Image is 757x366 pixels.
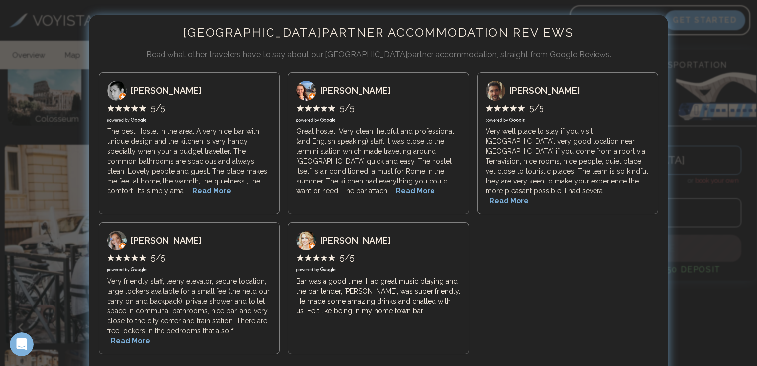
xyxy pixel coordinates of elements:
[340,250,355,264] span: 5 /5
[107,267,147,272] img: Google logo
[320,84,391,98] h3: [PERSON_NAME]
[509,84,580,98] h3: [PERSON_NAME]
[107,81,271,101] a: Carlo Gamier Profile Pic[PERSON_NAME]
[486,81,505,101] img: Levon Bagramian Profile Pic
[107,276,271,346] p: Very friendly staff, teeny elevator, secure location, large lockers available for a small fee (th...
[486,126,650,206] p: Very well place to stay if you visit [GEOGRAPHIC_DATA]: very good location near [GEOGRAPHIC_DATA]...
[296,81,461,101] a: Katherine Laherty Profile Pic[PERSON_NAME]
[486,118,525,122] img: Google logo
[107,81,127,101] img: Carlo Gamier Profile Pic
[296,81,316,101] img: Katherine Laherty Profile Pic
[107,118,147,122] img: Google logo
[296,118,336,122] img: Google logo
[296,267,336,272] img: Google logo
[10,332,34,356] iframe: Intercom live chat
[99,49,658,61] p: Read what other travelers have to say about our [GEOGRAPHIC_DATA] partner accommodation, straight...
[340,101,355,115] span: 5 /5
[296,126,461,196] p: Great hostel. Very clean, helpful and professional (and English speaking) staff. It was close to ...
[131,84,202,98] h3: [PERSON_NAME]
[99,25,658,41] h2: [GEOGRAPHIC_DATA] Partner Accommodation Reviews
[151,101,165,115] span: 5 /5
[151,250,165,264] span: 5 /5
[111,336,150,346] button: Read More
[131,234,202,247] h3: [PERSON_NAME]
[320,234,391,247] h3: [PERSON_NAME]
[107,231,271,250] a: Rachel Foley Profile Pic[PERSON_NAME]
[396,186,435,196] button: Read More
[107,126,271,196] p: The best Hostel in the area. A very nice bar with unique design and the kitchen is very handy spe...
[486,81,650,101] a: Levon Bagramian Profile Pic[PERSON_NAME]
[107,231,127,250] img: Rachel Foley Profile Pic
[296,276,461,316] p: Bar was a good time. Had great music playing and the bar tender, [PERSON_NAME], was super friendl...
[192,186,231,196] button: Read More
[489,196,529,206] button: Read More
[529,101,544,115] span: 5 /5
[296,231,461,250] a: Jessica Perkins Profile Pic[PERSON_NAME]
[296,231,316,250] img: Jessica Perkins Profile Pic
